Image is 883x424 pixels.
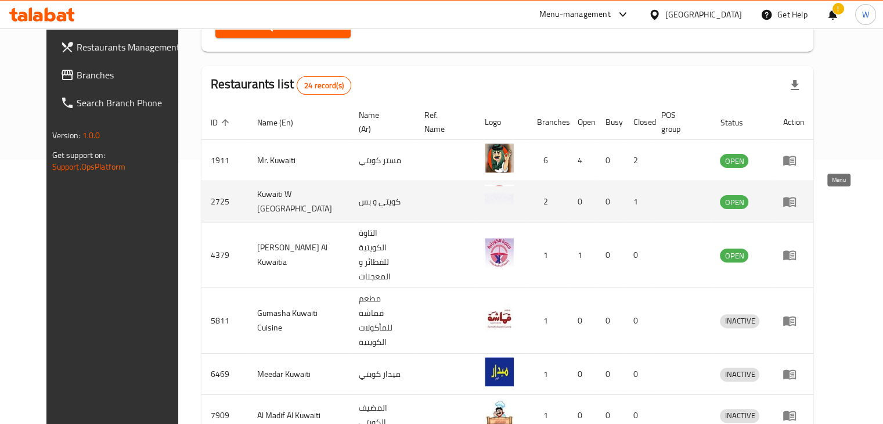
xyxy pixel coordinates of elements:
td: Meedar Kuwaiti [248,354,349,395]
th: Busy [596,105,624,140]
div: OPEN [720,249,748,263]
img: AL Tawah Al Kuwaitia [485,238,514,267]
span: INACTIVE [720,314,759,328]
div: Menu [783,248,804,262]
td: 0 [596,140,624,181]
span: 1.0.0 [82,128,100,143]
td: 6469 [201,354,248,395]
a: Restaurants Management [51,33,194,61]
td: مستر كويتي [349,140,415,181]
div: Menu [783,408,804,422]
span: ID [211,116,233,130]
td: 0 [568,181,596,222]
div: Menu [783,367,804,381]
span: Status [720,116,758,130]
span: Restaurants Management [77,40,185,54]
span: Version: [52,128,81,143]
td: 1 [528,354,568,395]
img: Gumasha Kuwaiti Cuisine [485,304,514,333]
td: التاوة الكويتية للفطائر و المعجنات [349,222,415,288]
td: 0 [624,288,652,354]
td: ميدار كويتي [349,354,415,395]
a: Support.OpsPlatform [52,159,126,174]
td: 1 [528,288,568,354]
a: Search Branch Phone [51,89,194,117]
span: Name (En) [257,116,308,130]
td: 0 [624,354,652,395]
td: 0 [568,354,596,395]
div: OPEN [720,195,748,209]
div: Menu [783,153,804,167]
td: 1 [528,222,568,288]
th: Open [568,105,596,140]
img: Kuwaiti W Bas [485,185,514,214]
div: [GEOGRAPHIC_DATA] [665,8,742,21]
span: Get support on: [52,148,106,163]
td: [PERSON_NAME] Al Kuwaitia [248,222,349,288]
span: OPEN [720,249,748,263]
td: 4 [568,140,596,181]
td: 2 [624,140,652,181]
td: 1 [624,181,652,222]
img: Mr. Kuwaiti [485,143,514,173]
span: Name (Ar) [358,108,401,136]
span: INACTIVE [720,368,759,381]
img: Meedar Kuwaiti [485,357,514,386]
span: W [862,8,869,21]
th: Logo [475,105,528,140]
span: 24 record(s) [297,80,351,91]
td: 1911 [201,140,248,181]
td: 1 [568,222,596,288]
div: Total records count [297,76,351,95]
span: INACTIVE [720,409,759,422]
td: 0 [568,288,596,354]
td: 0 [596,181,624,222]
h2: Restaurants list [211,76,351,95]
th: Closed [624,105,652,140]
td: كويتي و بس [349,181,415,222]
span: OPEN [720,196,748,209]
td: 0 [624,222,652,288]
td: Kuwaiti W [GEOGRAPHIC_DATA] [248,181,349,222]
th: Action [773,105,813,140]
div: Menu [783,314,804,328]
span: Search Branch Phone [77,96,185,110]
span: Ref. Name [424,108,461,136]
div: Menu-management [539,8,611,21]
td: 2 [528,181,568,222]
a: Branches [51,61,194,89]
td: 6 [528,140,568,181]
div: INACTIVE [720,314,759,328]
td: 2725 [201,181,248,222]
span: Branches [77,68,185,82]
th: Branches [528,105,568,140]
td: 5811 [201,288,248,354]
span: Search [225,20,342,34]
span: POS group [661,108,697,136]
div: Export file [781,71,809,99]
td: 0 [596,222,624,288]
td: Mr. Kuwaiti [248,140,349,181]
td: 4379 [201,222,248,288]
td: 0 [596,354,624,395]
span: OPEN [720,154,748,168]
td: مطعم قماشة للمأكولات الكويتية [349,288,415,354]
td: 0 [596,288,624,354]
td: Gumasha Kuwaiti Cuisine [248,288,349,354]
